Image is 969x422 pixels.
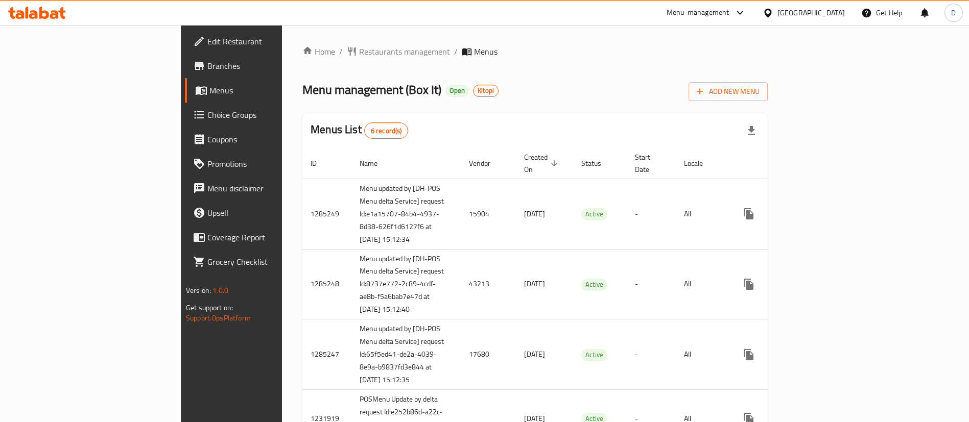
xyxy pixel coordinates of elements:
span: 6 record(s) [365,126,408,136]
span: Active [581,349,607,361]
span: [DATE] [524,277,545,290]
td: Menu updated by [DH-POS Menu delta Service] request Id:8737e772-2c89-4cdf-ae8b-f5a6bab7e47d at [D... [351,249,461,319]
span: Name [360,157,391,169]
div: Total records count [364,122,409,139]
span: ID [311,157,330,169]
td: All [676,319,728,390]
td: - [627,319,676,390]
a: Support.OpsPlatform [186,311,251,325]
span: Menu management ( Box It ) [302,78,441,101]
div: [GEOGRAPHIC_DATA] [777,7,845,18]
span: Version: [186,284,211,297]
button: Change Status [761,342,786,367]
span: Kitopi [474,86,498,95]
span: 1.0.0 [212,284,228,297]
a: Branches [185,54,343,78]
a: Coverage Report [185,225,343,250]
span: Active [581,208,607,220]
button: Add New Menu [689,82,768,101]
a: Choice Groups [185,103,343,127]
button: more [737,342,761,367]
span: Restaurants management [359,45,450,58]
a: Upsell [185,201,343,225]
a: Coupons [185,127,343,152]
th: Actions [728,148,843,179]
a: Edit Restaurant [185,29,343,54]
span: Coverage Report [207,231,335,243]
span: Start Date [635,151,664,176]
li: / [454,45,458,58]
a: Menu disclaimer [185,176,343,201]
span: Upsell [207,207,335,219]
span: Open [445,86,469,95]
div: Active [581,349,607,361]
nav: breadcrumb [302,45,768,58]
td: Menu updated by [DH-POS Menu delta Service] request Id:e1a15707-84b4-4937-8d38-626f1d6127f6 at [D... [351,179,461,249]
span: Locale [684,157,716,169]
button: Change Status [761,202,786,226]
span: [DATE] [524,207,545,220]
div: Active [581,208,607,220]
span: Promotions [207,158,335,170]
button: more [737,272,761,296]
div: Open [445,85,469,97]
span: D [951,7,956,18]
span: Status [581,157,615,169]
span: Created On [524,151,561,176]
span: Coupons [207,133,335,145]
div: Menu-management [667,7,729,19]
td: - [627,249,676,319]
a: Grocery Checklist [185,250,343,274]
a: Menus [185,78,343,103]
span: Edit Restaurant [207,35,335,47]
td: All [676,179,728,249]
span: Vendor [469,157,504,169]
span: [DATE] [524,347,545,361]
span: Choice Groups [207,109,335,121]
td: Menu updated by [DH-POS Menu delta Service] request Id:65f5ed41-de2a-4039-8e9a-b9837fd3e844 at [D... [351,319,461,390]
span: Menus [209,84,335,96]
span: Active [581,279,607,290]
span: Menus [474,45,498,58]
span: Branches [207,60,335,72]
td: 43213 [461,249,516,319]
button: Change Status [761,272,786,296]
button: more [737,202,761,226]
td: - [627,179,676,249]
span: Add New Menu [697,85,760,98]
div: Export file [739,118,764,143]
td: All [676,249,728,319]
td: 17680 [461,319,516,390]
span: Grocery Checklist [207,256,335,268]
td: 15904 [461,179,516,249]
span: Get support on: [186,301,233,314]
span: Menu disclaimer [207,182,335,194]
a: Restaurants management [347,45,450,58]
a: Promotions [185,152,343,176]
h2: Menus List [311,122,408,139]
